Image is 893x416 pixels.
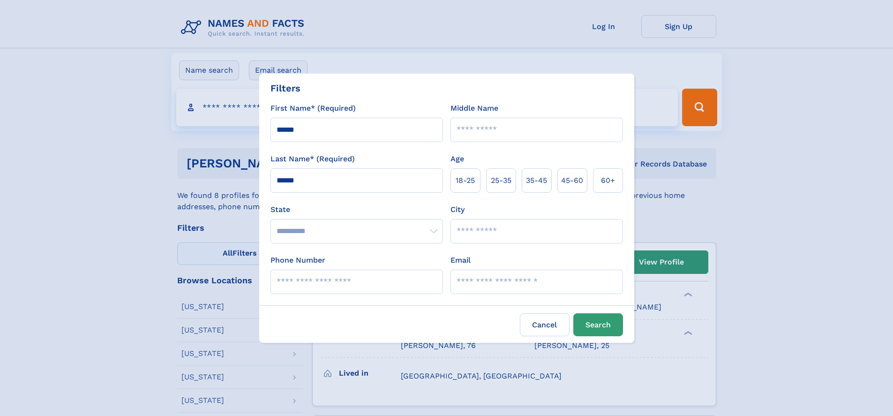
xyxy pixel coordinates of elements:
label: Middle Name [450,103,498,114]
label: Cancel [520,313,570,336]
label: State [270,204,443,215]
span: 45‑60 [561,175,583,186]
span: 25‑35 [491,175,511,186]
span: 35‑45 [526,175,547,186]
label: First Name* (Required) [270,103,356,114]
label: City [450,204,465,215]
span: 18‑25 [456,175,475,186]
span: 60+ [601,175,615,186]
button: Search [573,313,623,336]
label: Phone Number [270,255,325,266]
div: Filters [270,81,300,95]
label: Age [450,153,464,165]
label: Email [450,255,471,266]
label: Last Name* (Required) [270,153,355,165]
